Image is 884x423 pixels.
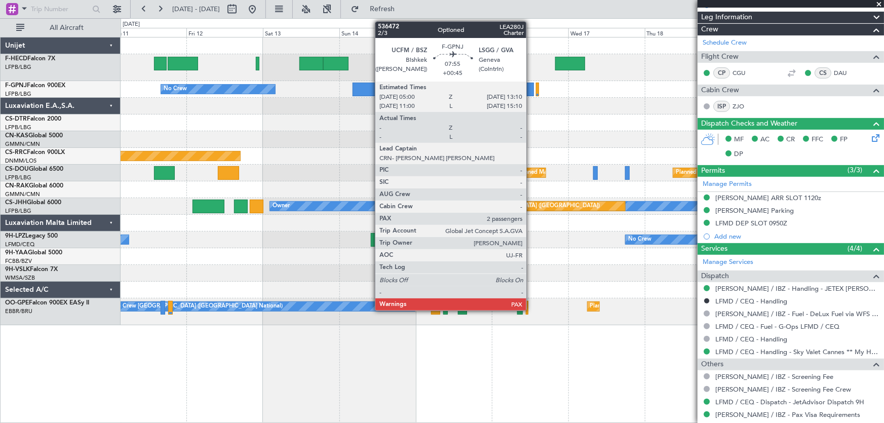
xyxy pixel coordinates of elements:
div: No Crew [628,232,651,247]
a: DAU [834,68,857,78]
a: LFPB/LBG [5,174,31,181]
div: No Crew [GEOGRAPHIC_DATA] ([GEOGRAPHIC_DATA] National) [113,299,283,314]
span: F-HECD [5,56,27,62]
a: FCBB/BZV [5,257,32,265]
span: AC [760,135,770,145]
div: Sun 14 [339,28,416,37]
span: Cabin Crew [701,85,739,96]
span: CS-DTR [5,116,27,122]
div: ISP [713,101,730,112]
a: [PERSON_NAME] / IBZ - Fuel - DeLux Fuel via WFS - [PERSON_NAME] / IBZ [715,310,879,318]
div: Sat 13 [263,28,339,37]
div: [PERSON_NAME] ARR SLOT 1120z [715,194,821,202]
span: CN-KAS [5,133,28,139]
a: CGU [733,68,755,78]
div: Tue 16 [492,28,568,37]
span: DP [734,149,743,160]
a: GMMN/CMN [5,190,40,198]
a: F-HECDFalcon 7X [5,56,55,62]
span: Dispatch Checks and Weather [701,118,797,130]
div: Wed 17 [568,28,645,37]
span: CN-RAK [5,183,29,189]
div: CP [713,67,730,79]
div: Planned Maint [GEOGRAPHIC_DATA] ([GEOGRAPHIC_DATA] National) [590,299,774,314]
button: All Aircraft [11,20,110,36]
a: LFMD / CEQ - Dispatch - JetAdvisor Dispatch 9H [715,398,864,406]
a: LFMD / CEQ - Fuel - G-Ops LFMD / CEQ [715,322,839,331]
span: Flight Crew [701,51,739,63]
div: Owner [273,199,290,214]
div: Mon 15 [416,28,492,37]
a: [PERSON_NAME] / IBZ - Handling - JETEX [PERSON_NAME] [715,284,879,293]
a: Schedule Crew [703,38,747,48]
div: Fri 12 [186,28,263,37]
span: 9H-VSLK [5,266,30,273]
span: CS-RRC [5,149,27,156]
span: Dispatch [701,271,729,282]
span: 9H-YAA [5,250,28,256]
div: Planned Maint [GEOGRAPHIC_DATA] ([GEOGRAPHIC_DATA]) [441,199,600,214]
span: (4/4) [848,243,862,254]
span: Leg Information [701,12,752,23]
span: Others [701,359,723,370]
div: Thu 18 [645,28,721,37]
a: CS-DOUGlobal 6500 [5,166,63,172]
a: CS-RRCFalcon 900LX [5,149,65,156]
input: Trip Number [31,2,89,17]
a: LFPB/LBG [5,124,31,131]
span: MF [734,135,744,145]
a: 9H-YAAGlobal 5000 [5,250,62,256]
span: CR [786,135,795,145]
div: [PERSON_NAME] Parking [715,206,794,215]
a: LFPB/LBG [5,90,31,98]
span: Permits [701,165,725,177]
span: CS-DOU [5,166,29,172]
div: [DATE] [123,20,140,29]
span: FP [840,135,848,145]
button: Refresh [346,1,407,17]
div: Planned Maint [GEOGRAPHIC_DATA] ([GEOGRAPHIC_DATA]) [517,165,676,180]
a: 9H-LPZLegacy 500 [5,233,58,239]
span: FFC [812,135,823,145]
div: Add new [714,232,879,241]
a: EBBR/BRU [5,307,32,315]
span: OO-GPE [5,300,29,306]
span: Refresh [361,6,404,13]
a: LFPB/LBG [5,207,31,215]
a: LFMD / CEQ - Handling [715,297,787,305]
a: OO-GPEFalcon 900EX EASy II [5,300,89,306]
div: CS [815,67,831,79]
a: LFPB/LBG [5,63,31,71]
div: LFMD DEP SLOT 0950Z [715,219,787,227]
a: ZJO [733,102,755,111]
a: Manage Services [703,257,753,267]
a: LFMD / CEQ - Handling [715,335,787,343]
a: [PERSON_NAME] / IBZ - Screening Fee [715,372,833,381]
span: 9H-LPZ [5,233,25,239]
a: 9H-VSLKFalcon 7X [5,266,58,273]
a: CN-KASGlobal 5000 [5,133,63,139]
span: Crew [701,24,718,35]
a: F-GPNJFalcon 900EX [5,83,65,89]
span: Services [701,243,727,255]
span: CS-JHH [5,200,27,206]
a: [PERSON_NAME] / IBZ - Screening Fee Crew [715,385,851,394]
a: CS-DTRFalcon 2000 [5,116,61,122]
span: All Aircraft [26,24,107,31]
a: CN-RAKGlobal 6000 [5,183,63,189]
span: (3/3) [848,165,862,175]
a: LFMD/CEQ [5,241,34,248]
div: No Crew [393,82,416,97]
a: WMSA/SZB [5,274,35,282]
span: F-GPNJ [5,83,27,89]
div: Thu 11 [110,28,187,37]
div: Planned Maint [GEOGRAPHIC_DATA] ([GEOGRAPHIC_DATA]) [676,165,835,180]
div: No Crew [164,82,187,97]
span: [DATE] - [DATE] [172,5,220,14]
a: Manage Permits [703,179,752,189]
a: CS-JHHGlobal 6000 [5,200,61,206]
a: LFMD / CEQ - Handling - Sky Valet Cannes ** My Handling**LFMD / CEQ [715,348,879,356]
a: [PERSON_NAME] / IBZ - Pax Visa Requirements [715,410,860,419]
a: DNMM/LOS [5,157,36,165]
a: GMMN/CMN [5,140,40,148]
